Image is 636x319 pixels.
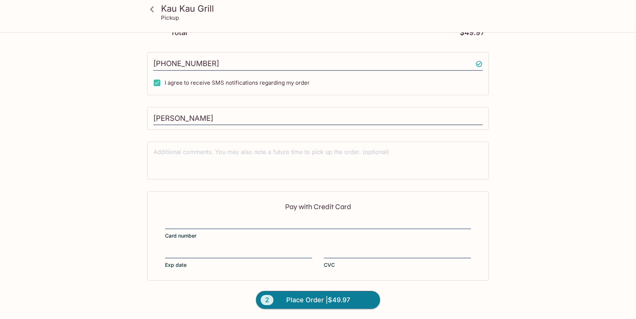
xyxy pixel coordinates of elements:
span: Card number [165,232,196,239]
input: Enter phone number [153,57,483,71]
button: 2Place Order |$49.97 [256,291,380,309]
p: $49.97 [460,29,484,36]
p: Pickup [161,14,179,21]
p: Total [171,29,187,36]
iframe: Secure CVC input frame [324,249,471,257]
span: I agree to receive SMS notifications regarding my order [165,79,310,86]
h3: Kau Kau Grill [161,3,487,14]
input: Enter first and last name [153,112,483,126]
span: CVC [324,261,335,269]
span: Place Order | $49.97 [286,294,350,306]
iframe: Secure card number input frame [165,220,471,228]
p: Pay with Credit Card [165,203,471,210]
span: Exp date [165,261,187,269]
iframe: Secure expiration date input frame [165,249,312,257]
span: 2 [261,295,273,305]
